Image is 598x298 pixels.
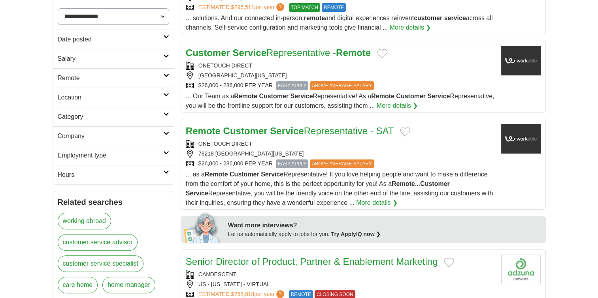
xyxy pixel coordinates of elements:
[186,256,438,267] a: Senior Director of Product, Partner & Enablement Marketing
[501,124,541,154] img: Company logo
[186,62,495,70] div: ONETOUCH DIRECT
[186,126,221,136] strong: Remote
[186,126,394,136] a: Remote Customer ServiceRepresentative - SAT
[276,3,284,11] span: ?
[58,73,163,83] h2: Remote
[186,171,493,206] span: ... as a Representative! If you love helping people and want to make a difference from the comfor...
[58,93,163,102] h2: Location
[289,3,320,12] span: TOP MATCH
[53,49,174,68] a: Salary
[234,93,257,99] strong: Remote
[336,47,371,58] strong: Remote
[58,196,169,208] h2: Related searches
[186,150,495,158] div: 78218 [GEOGRAPHIC_DATA][US_STATE]
[186,140,495,148] div: ONETOUCH DIRECT
[414,15,442,21] strong: customer
[427,93,450,99] strong: Service
[304,15,325,21] strong: remote
[58,255,143,272] a: customer service specialist
[186,47,371,58] a: Customer ServiceRepresentative -Remote
[444,15,466,21] strong: service
[53,165,174,184] a: Hours
[53,107,174,126] a: Category
[58,213,111,229] a: working abroad
[231,4,254,10] span: $296,511
[53,146,174,165] a: Employment type
[230,171,259,178] strong: Customer
[400,127,410,137] button: Add to favorite jobs
[228,230,541,238] div: Let us automatically apply to jobs for you.
[53,88,174,107] a: Location
[291,93,313,99] strong: Service
[390,23,431,32] a: More details ❯
[186,81,495,90] div: $26,000 - 286,000 PER YEAR
[276,81,308,90] span: EASY APPLY
[58,277,98,293] a: care home
[186,270,495,279] div: CANDESCENT
[198,3,286,12] a: ESTIMATED:$296,511per year?
[261,171,283,178] strong: Service
[356,198,398,208] a: More details ❯
[377,49,387,58] button: Add to favorite jobs
[58,35,163,44] h2: Date posted
[310,159,374,168] span: ABOVE AVERAGE SALARY
[186,71,495,80] div: [GEOGRAPHIC_DATA][US_STATE]
[186,190,208,197] strong: Service
[322,3,346,12] span: REMOTE
[186,93,494,109] span: ... Our Team as a Representative! As a Representative, you will be the frontline support for our ...
[58,112,163,122] h2: Category
[223,126,268,136] strong: Customer
[420,180,450,187] strong: Customer
[377,101,418,111] a: More details ❯
[228,221,541,230] div: Want more interviews?
[205,171,228,178] strong: Remote
[102,277,155,293] a: home manager
[276,159,308,168] span: EASY APPLY
[186,15,492,31] span: ... solutions. And our connected in-person, and digital experiences reinvent across all channels....
[58,234,138,251] a: customer service advisor
[444,258,454,267] button: Add to favorite jobs
[58,151,163,160] h2: Employment type
[186,280,495,289] div: US - [US_STATE] - VIRTUAL
[396,93,426,99] strong: Customer
[58,170,163,180] h2: Hours
[392,180,415,187] strong: Remote
[186,159,495,168] div: $26,000 - 286,000 PER YEAR
[58,54,163,64] h2: Salary
[53,126,174,146] a: Company
[184,212,222,243] img: apply-iq-scientist.png
[53,30,174,49] a: Date posted
[259,93,289,99] strong: Customer
[310,81,374,90] span: ABOVE AVERAGE SALARY
[53,68,174,88] a: Remote
[58,131,163,141] h2: Company
[186,47,230,58] strong: Customer
[501,46,541,75] img: Company logo
[233,47,266,58] strong: Service
[371,93,394,99] strong: Remote
[331,231,381,237] a: Try ApplyIQ now ❯
[276,290,284,298] span: ?
[501,255,541,284] img: Company logo
[270,126,304,136] strong: Service
[231,291,254,297] span: $258,818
